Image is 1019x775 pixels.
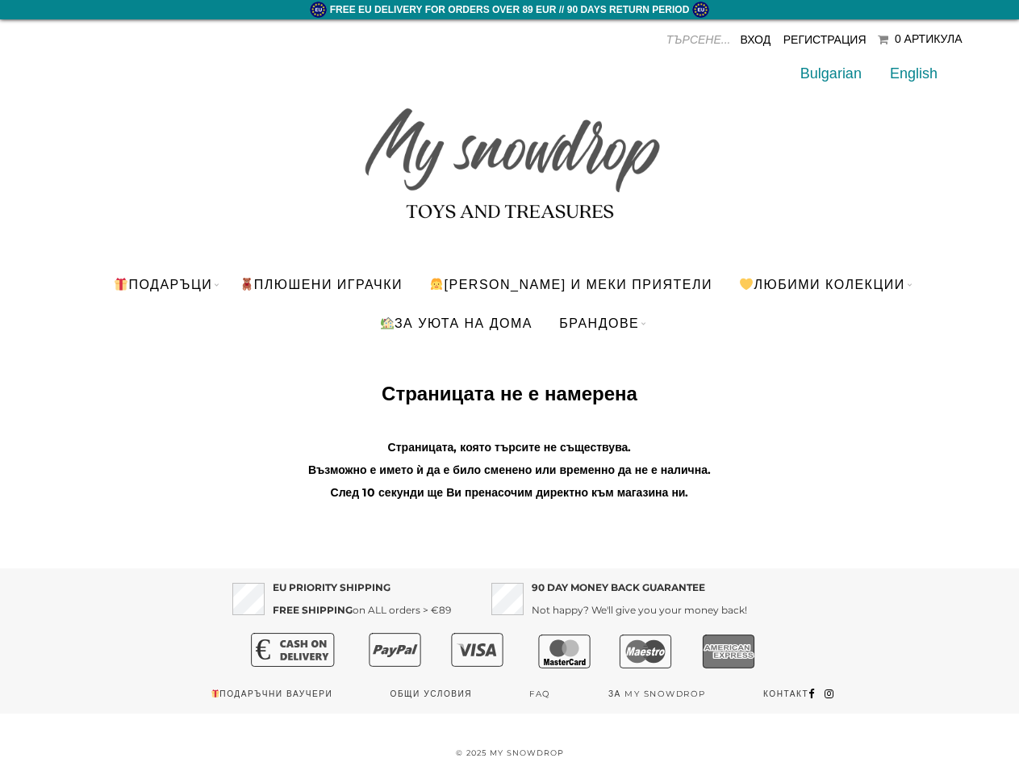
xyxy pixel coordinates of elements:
h1: Страницата не е намерена [42,383,978,405]
strong: 90 DAY MONEY BACK GUARANTEE [532,581,705,593]
a: Вход Регистрация [740,33,866,46]
img: 👧 [430,278,443,291]
p: Not happy? We'll give you your money back! [532,576,747,622]
img: 🎁 [115,278,127,291]
a: [PERSON_NAME] и меки приятели [417,265,725,304]
img: My snowdrop [357,79,663,232]
a: БРАНДОВЕ [547,304,651,342]
text: € [255,633,270,666]
img: 🧸 [240,278,253,291]
img: 🎁 [211,689,219,697]
p: on ALL orders > €89 [273,576,451,622]
a: Подаръчни ваучери [211,682,333,706]
a: За My snowdrop [608,682,706,706]
a: Подаръци [102,265,224,304]
a: FAQ [529,682,551,706]
a: Контакт [763,682,808,706]
a: Bulgarian [800,65,862,82]
a: Общи условия [390,682,473,706]
a: Любими Колекции [727,265,917,304]
strong: EU PRIORITY SHIPPING FREE SHIPPING [273,581,390,616]
h3: Страницата, която търсите не съществува. Възможно е името ѝ да е било сменено или временно да не ... [42,436,978,504]
img: eu.png [310,2,330,18]
a: 0 Артикула [878,34,963,45]
a: За уюта на дома [368,304,545,342]
img: 🏡 [381,316,394,329]
a: English [890,65,938,82]
img: 💛 [740,278,753,291]
input: ТЪРСЕНЕ... [609,27,730,52]
div: 0 Артикула [895,32,963,45]
a: ПЛЮШЕНИ ИГРАЧКИ [228,265,415,304]
img: eu.png [689,2,709,18]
